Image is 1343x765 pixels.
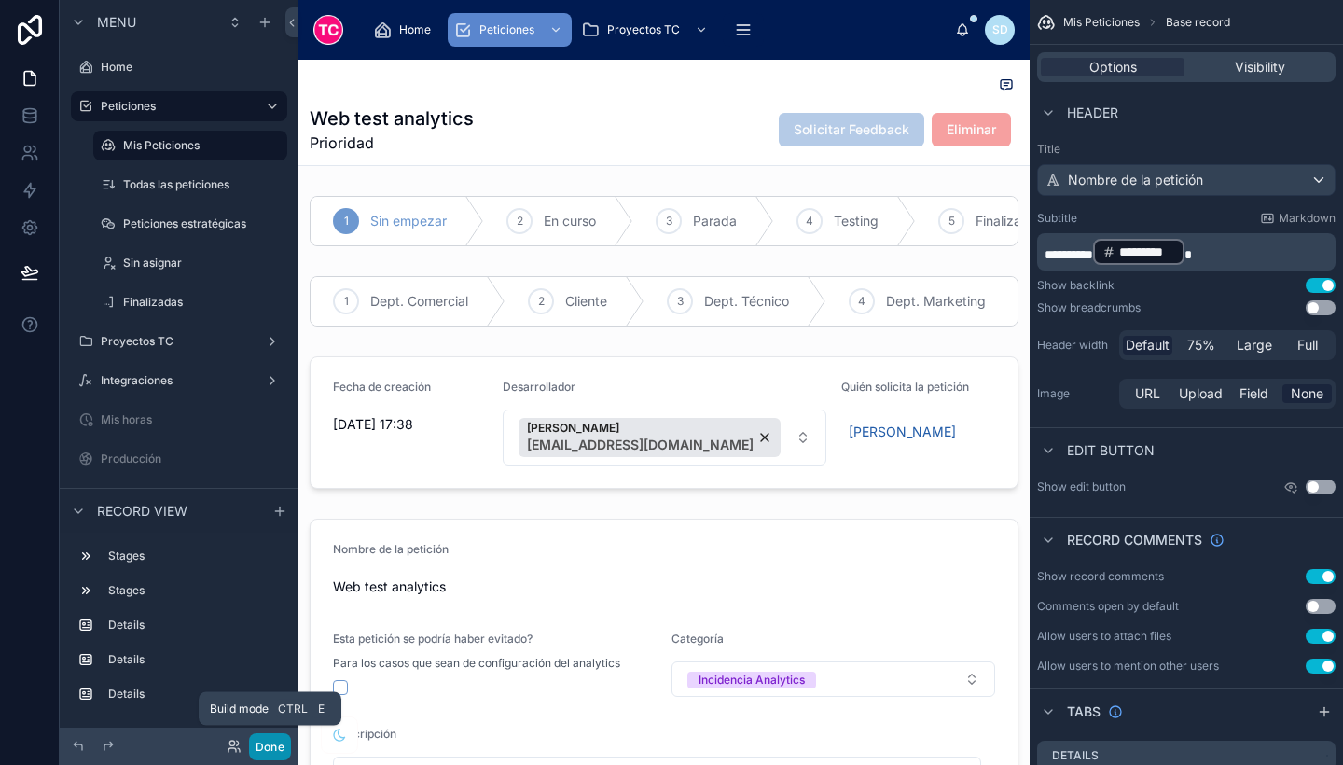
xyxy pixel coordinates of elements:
a: Finalizadas [93,287,287,317]
span: Build mode [210,702,269,716]
span: Menu [97,13,136,32]
a: Mi Dashboard [71,483,287,513]
div: Show backlink [1037,278,1115,293]
a: Proyectos TC [71,327,287,356]
label: Subtitle [1037,211,1077,226]
a: Peticiones [448,13,572,47]
label: Stages [108,549,280,563]
span: Default [1126,336,1170,355]
div: Comments open by default [1037,599,1179,614]
span: Options [1089,58,1137,76]
label: Producción [101,452,284,466]
div: scrollable content [1037,233,1336,271]
span: Visibility [1235,58,1285,76]
span: Markdown [1279,211,1336,226]
span: Upload [1179,384,1223,403]
a: Home [367,13,444,47]
span: Peticiones [479,22,534,37]
span: Mis Peticiones [1063,15,1140,30]
label: Details [108,618,280,633]
span: Ctrl [276,700,310,718]
button: Nombre de la petición [1037,164,1336,196]
h1: Web test analytics [310,105,474,132]
span: E [313,702,328,716]
a: Peticiones [71,91,287,121]
span: Proyectos TC [607,22,680,37]
label: Mis Peticiones [123,138,276,153]
label: Integraciones [101,373,257,388]
label: Peticiones estratégicas [123,216,284,231]
label: Mis horas [101,412,284,427]
label: Image [1037,386,1112,401]
span: Prioridad [310,132,474,154]
span: Edit button [1067,441,1155,460]
span: Field [1239,384,1268,403]
span: Record view [97,502,187,521]
span: 75% [1187,336,1215,355]
span: Full [1297,336,1318,355]
label: Home [101,60,284,75]
label: Show edit button [1037,480,1126,494]
div: Show record comments [1037,569,1164,584]
label: Header width [1037,338,1112,353]
label: Todas las peticiones [123,177,284,192]
label: Proyectos TC [101,334,257,349]
span: Large [1237,336,1272,355]
span: SD [992,22,1008,37]
a: Proyectos TC [575,13,717,47]
a: Mis horas [71,405,287,435]
a: Producción [71,444,287,474]
div: Show breadcrumbs [1037,300,1141,315]
span: Home [399,22,431,37]
a: Markdown [1260,211,1336,226]
span: Nombre de la petición [1068,171,1203,189]
div: scrollable content [60,533,298,728]
label: Sin asignar [123,256,284,271]
span: URL [1135,384,1160,403]
a: Todas las peticiones [93,170,287,200]
span: Tabs [1067,702,1101,721]
span: None [1291,384,1323,403]
img: App logo [313,15,343,45]
div: Allow users to attach files [1037,629,1171,644]
label: Finalizadas [123,295,284,310]
span: Base record [1166,15,1230,30]
span: Record comments [1067,531,1202,549]
a: Integraciones [71,366,287,396]
label: Title [1037,142,1336,157]
a: Sin asignar [93,248,287,278]
label: Peticiones [101,99,250,114]
label: Details [108,687,280,702]
label: Stages [108,583,280,598]
a: Home [71,52,287,82]
label: Details [108,652,280,667]
a: Peticiones estratégicas [93,209,287,239]
span: Header [1067,104,1118,122]
button: Done [249,733,291,760]
div: scrollable content [358,9,955,50]
a: Mis Peticiones [93,131,287,160]
div: Allow users to mention other users [1037,659,1219,674]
